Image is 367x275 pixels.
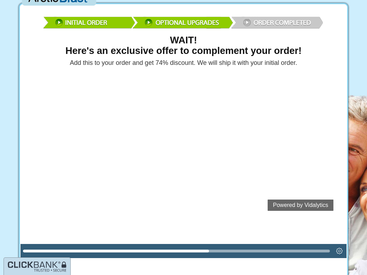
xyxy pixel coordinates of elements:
button: Settings [332,244,346,258]
h1: WAIT! Here's an exclusive offer to complement your order! [21,35,346,56]
a: Powered by Vidalytics [268,200,333,211]
img: logo-tab-dark-blue-en.png [7,261,67,273]
h4: Add this to your order and get 74% discount. We will ship it with your initial order. [17,60,350,67]
img: reviewbar.png [42,11,325,32]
